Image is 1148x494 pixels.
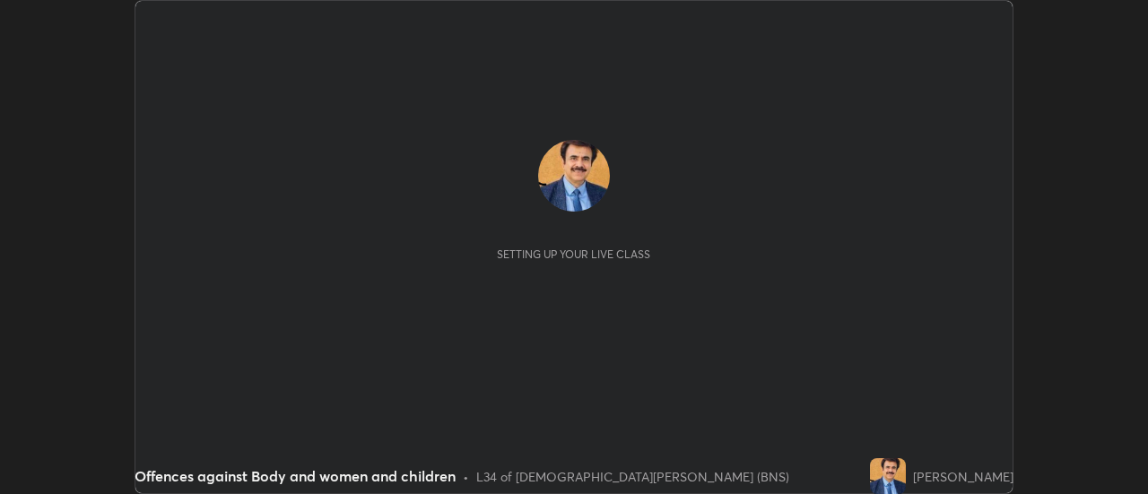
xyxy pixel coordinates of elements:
[538,140,610,212] img: 7fd3a1bea5454cfebe56b01c29204fd9.jpg
[870,458,906,494] img: 7fd3a1bea5454cfebe56b01c29204fd9.jpg
[135,465,456,487] div: Offences against Body and women and children
[497,247,650,261] div: Setting up your live class
[476,467,789,486] div: L34 of [DEMOGRAPHIC_DATA][PERSON_NAME] (BNS)
[913,467,1013,486] div: [PERSON_NAME]
[463,467,469,486] div: •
